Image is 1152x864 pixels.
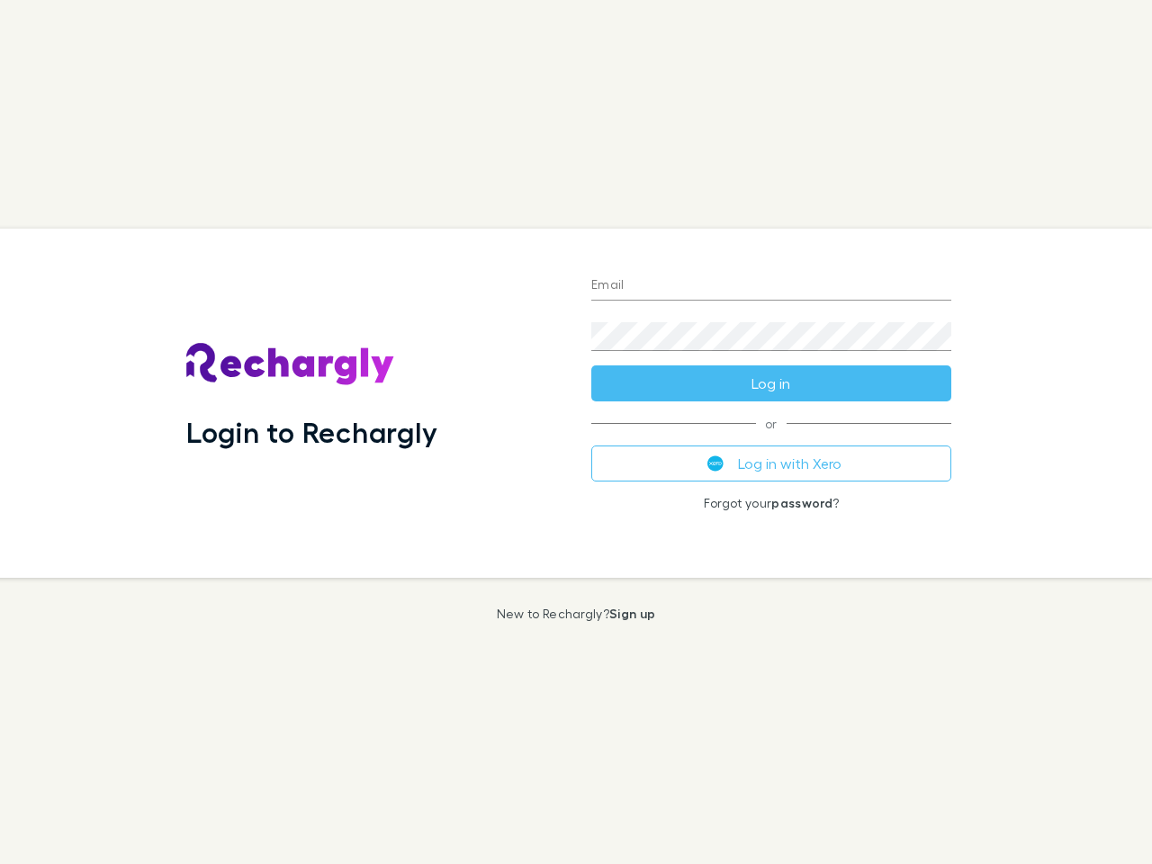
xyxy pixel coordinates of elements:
button: Log in [591,365,951,401]
span: or [591,423,951,424]
a: password [771,495,832,510]
a: Sign up [609,606,655,621]
p: Forgot your ? [591,496,951,510]
img: Rechargly's Logo [186,343,395,386]
p: New to Rechargly? [497,607,656,621]
img: Xero's logo [707,455,724,472]
h1: Login to Rechargly [186,415,437,449]
button: Log in with Xero [591,445,951,481]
